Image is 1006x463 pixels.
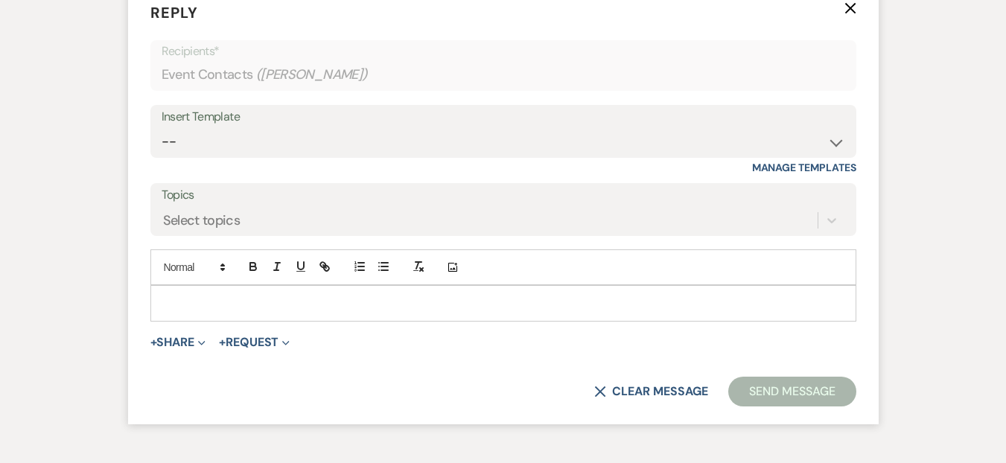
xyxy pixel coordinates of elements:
[219,336,290,348] button: Request
[219,336,226,348] span: +
[162,106,845,128] div: Insert Template
[594,386,707,397] button: Clear message
[752,161,856,174] a: Manage Templates
[256,65,368,85] span: ( [PERSON_NAME] )
[162,60,845,89] div: Event Contacts
[150,336,157,348] span: +
[728,377,856,406] button: Send Message
[162,42,845,61] p: Recipients*
[150,3,198,22] span: Reply
[150,336,206,348] button: Share
[162,185,845,206] label: Topics
[163,211,241,231] div: Select topics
